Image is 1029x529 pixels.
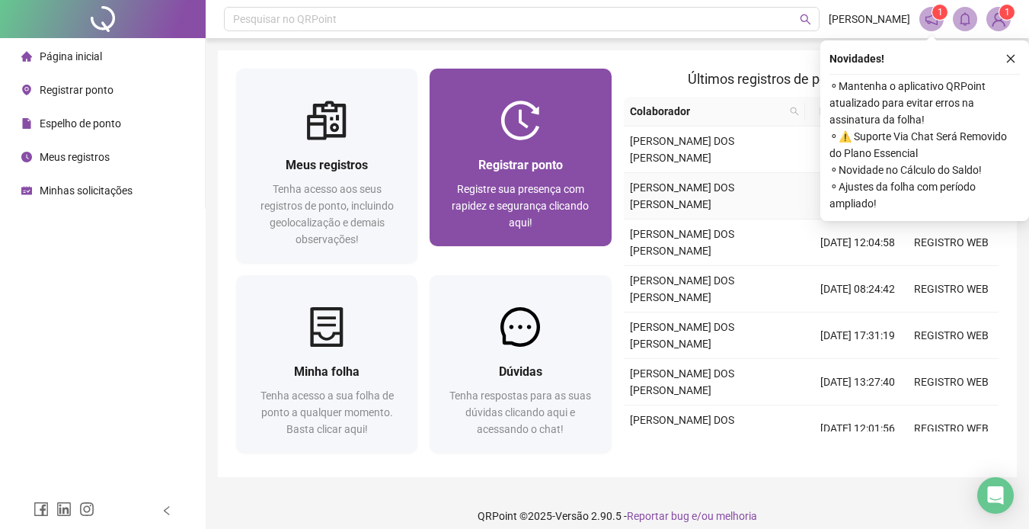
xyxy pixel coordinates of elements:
span: Data/Hora [811,103,877,120]
span: environment [21,85,32,95]
td: [DATE] 13:27:40 [811,359,905,406]
span: Versão [555,510,589,522]
span: facebook [34,502,49,517]
span: [PERSON_NAME] DOS [PERSON_NAME] [630,228,734,257]
span: Página inicial [40,50,102,63]
span: Novidades ! [829,50,884,67]
td: REGISTRO WEB [905,266,999,313]
span: schedule [21,185,32,196]
span: instagram [79,502,94,517]
th: Data/Hora [805,97,896,127]
td: [DATE] 12:04:58 [811,220,905,266]
span: ⚬ Novidade no Cálculo do Saldo! [829,162,1020,178]
td: REGISTRO WEB [905,406,999,452]
span: ⚬ Mantenha o aplicativo QRPoint atualizado para evitar erros na assinatura da folha! [829,78,1020,128]
a: Registrar pontoRegistre sua presença com rapidez e segurança clicando aqui! [430,69,611,246]
span: linkedin [56,502,72,517]
span: close [1005,53,1016,64]
span: [PERSON_NAME] DOS [PERSON_NAME] [630,414,734,443]
span: Meus registros [40,151,110,163]
a: Minha folhaTenha acesso a sua folha de ponto a qualquer momento. Basta clicar aqui! [236,275,417,453]
span: [PERSON_NAME] DOS [PERSON_NAME] [630,274,734,303]
span: Tenha respostas para as suas dúvidas clicando aqui e acessando o chat! [449,390,591,435]
span: Registrar ponto [40,84,113,96]
span: Dúvidas [499,364,542,379]
span: Registre sua presença com rapidez e segurança clicando aqui! [452,183,589,229]
span: search [787,100,802,123]
span: search [790,107,799,116]
span: bell [958,12,972,26]
span: [PERSON_NAME] DOS [PERSON_NAME] [630,321,734,350]
sup: Atualize o seu contato no menu Meus Dados [999,5,1015,20]
span: [PERSON_NAME] DOS [PERSON_NAME] [630,181,734,210]
td: [DATE] 17:31:19 [811,313,905,359]
span: file [21,118,32,129]
a: Meus registrosTenha acesso aos seus registros de ponto, incluindo geolocalização e demais observa... [236,69,417,263]
span: ⚬ ⚠️ Suporte Via Chat Será Removido do Plano Essencial [829,128,1020,162]
td: [DATE] 12:01:56 [811,406,905,452]
span: Meus registros [286,158,368,172]
span: [PERSON_NAME] DOS [PERSON_NAME] [630,367,734,396]
a: DúvidasTenha respostas para as suas dúvidas clicando aqui e acessando o chat! [430,275,611,453]
span: 1 [1005,7,1010,18]
span: search [800,14,811,25]
span: ⚬ Ajustes da folha com período ampliado! [829,178,1020,212]
td: REGISTRO WEB [905,359,999,406]
span: left [161,505,172,516]
span: Tenha acesso a sua folha de ponto a qualquer momento. Basta clicar aqui! [260,390,394,435]
span: Últimos registros de ponto sincronizados [688,71,934,87]
span: Tenha acesso aos seus registros de ponto, incluindo geolocalização e demais observações! [260,183,394,245]
span: [PERSON_NAME] [829,11,910,27]
span: Minhas solicitações [40,184,133,197]
td: [DATE] 08:24:42 [811,266,905,313]
td: [DATE] 18:01:53 [811,173,905,220]
span: [PERSON_NAME] DOS [PERSON_NAME] [630,135,734,164]
span: 1 [938,7,943,18]
div: Open Intercom Messenger [977,477,1014,514]
span: home [21,51,32,62]
span: Minha folha [294,364,360,379]
span: Reportar bug e/ou melhoria [627,510,757,522]
span: notification [925,12,938,26]
img: 84075 [987,8,1010,30]
span: clock-circle [21,152,32,162]
td: REGISTRO WEB [905,220,999,266]
span: Colaborador [630,103,785,120]
td: [DATE] 08:03:07 [811,127,905,173]
sup: 1 [932,5,948,20]
td: REGISTRO WEB [905,313,999,359]
span: Registrar ponto [478,158,563,172]
span: Espelho de ponto [40,117,121,130]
